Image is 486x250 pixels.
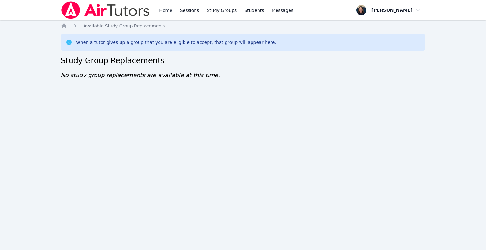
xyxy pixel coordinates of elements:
[84,23,165,29] a: Available Study Group Replacements
[61,72,220,78] span: No study group replacements are available at this time.
[61,1,150,19] img: Air Tutors
[61,23,425,29] nav: Breadcrumb
[61,56,425,66] h2: Study Group Replacements
[272,7,294,14] span: Messages
[84,23,165,28] span: Available Study Group Replacements
[76,39,276,46] div: When a tutor gives up a group that you are eligible to accept, that group will appear here.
